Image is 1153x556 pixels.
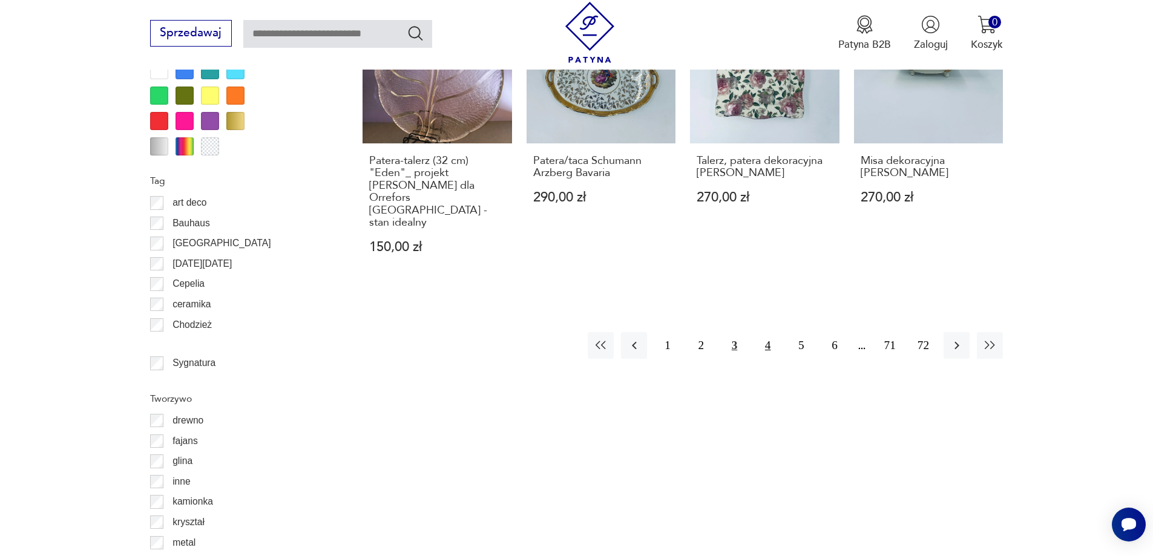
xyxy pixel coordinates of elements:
[150,29,232,39] a: Sprzedawaj
[861,155,997,180] h3: Misa dekoracyjna [PERSON_NAME]
[1112,508,1146,541] iframe: Smartsupp widget button
[697,191,833,204] p: 270,00 zł
[877,332,903,358] button: 71
[921,15,940,34] img: Ikonka użytkownika
[533,191,669,204] p: 290,00 zł
[755,332,781,358] button: 4
[721,332,747,358] button: 3
[172,195,206,211] p: art deco
[150,20,232,47] button: Sprzedawaj
[533,155,669,180] h3: Patera/taca Schumann Arzberg Bavaria
[172,317,212,333] p: Chodzież
[369,241,505,253] p: 150,00 zł
[838,15,891,51] button: Patyna B2B
[971,15,1003,51] button: 0Koszyk
[559,2,620,63] img: Patyna - sklep z meblami i dekoracjami vintage
[172,276,205,292] p: Cepelia
[821,332,847,358] button: 6
[172,413,203,428] p: drewno
[150,173,328,189] p: Tag
[654,332,680,358] button: 1
[861,191,997,204] p: 270,00 zł
[172,474,190,489] p: inne
[788,332,814,358] button: 5
[688,332,714,358] button: 2
[697,155,833,180] h3: Talerz, patera dekoracyjna [PERSON_NAME]
[838,15,891,51] a: Ikona medaluPatyna B2B
[910,332,936,358] button: 72
[855,15,874,34] img: Ikona medalu
[172,296,211,312] p: ceramika
[172,215,210,231] p: Bauhaus
[172,494,213,509] p: kamionka
[150,391,328,407] p: Tworzywo
[971,38,1003,51] p: Koszyk
[838,38,891,51] p: Patyna B2B
[172,355,215,371] p: Sygnatura
[172,535,195,551] p: metal
[172,337,209,353] p: Ćmielów
[977,15,996,34] img: Ikona koszyka
[172,514,205,530] p: kryształ
[172,235,271,251] p: [GEOGRAPHIC_DATA]
[914,15,948,51] button: Zaloguj
[172,453,192,469] p: glina
[172,433,198,449] p: fajans
[914,38,948,51] p: Zaloguj
[172,256,232,272] p: [DATE][DATE]
[988,16,1001,28] div: 0
[369,155,505,229] h3: Patera-talerz (32 cm) "Eden"_ projekt [PERSON_NAME] dla Orrefors [GEOGRAPHIC_DATA] - stan idealny
[407,24,424,42] button: Szukaj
